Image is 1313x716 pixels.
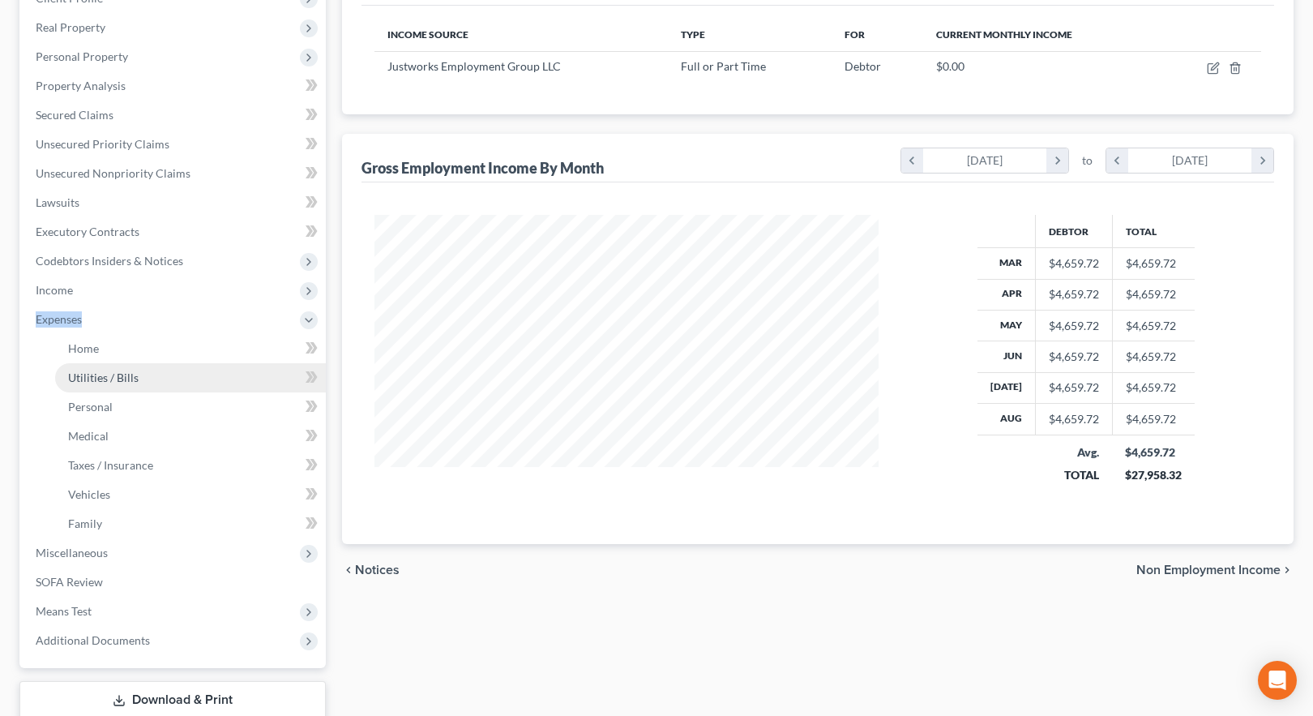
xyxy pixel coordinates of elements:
div: $4,659.72 [1125,444,1182,461]
i: chevron_right [1281,564,1294,577]
span: Taxes / Insurance [68,458,153,472]
button: chevron_left Notices [342,564,400,577]
td: $4,659.72 [1112,310,1195,341]
a: Home [55,334,326,363]
span: Miscellaneous [36,546,108,560]
span: Non Employment Income [1136,564,1281,577]
span: Income Source [387,28,468,41]
span: For [845,28,865,41]
a: Family [55,509,326,538]
span: Justworks Employment Group LLC [387,59,561,73]
span: Expenses [36,312,82,326]
div: $27,958.32 [1125,467,1182,483]
div: $4,659.72 [1049,379,1099,396]
div: $4,659.72 [1049,411,1099,427]
th: Mar [977,248,1036,279]
span: Type [681,28,705,41]
td: $4,659.72 [1112,341,1195,372]
a: Executory Contracts [23,217,326,247]
th: Total [1112,215,1195,247]
a: Taxes / Insurance [55,451,326,480]
div: $4,659.72 [1049,349,1099,365]
div: Open Intercom Messenger [1258,661,1297,700]
th: Debtor [1035,215,1112,247]
td: $4,659.72 [1112,248,1195,279]
span: Utilities / Bills [68,371,139,384]
span: Personal Property [36,49,128,63]
a: SOFA Review [23,568,326,597]
span: Family [68,517,102,530]
span: Unsecured Priority Claims [36,137,169,151]
div: $4,659.72 [1049,255,1099,272]
span: Current Monthly Income [936,28,1072,41]
a: Medical [55,422,326,451]
span: Executory Contracts [36,225,139,238]
a: Utilities / Bills [55,363,326,392]
a: Vehicles [55,480,326,509]
span: Real Property [36,20,105,34]
td: $4,659.72 [1112,279,1195,310]
span: $0.00 [936,59,964,73]
i: chevron_right [1251,148,1273,173]
th: May [977,310,1036,341]
span: Property Analysis [36,79,126,92]
a: Lawsuits [23,188,326,217]
a: Personal [55,392,326,422]
i: chevron_left [342,564,355,577]
span: Full or Part Time [681,59,766,73]
th: Aug [977,404,1036,435]
span: Secured Claims [36,108,113,122]
a: Unsecured Priority Claims [23,130,326,159]
div: [DATE] [923,148,1047,173]
i: chevron_left [901,148,923,173]
div: $4,659.72 [1049,318,1099,334]
div: $4,659.72 [1049,286,1099,302]
span: Personal [68,400,113,414]
th: [DATE] [977,372,1036,403]
td: $4,659.72 [1112,372,1195,403]
td: $4,659.72 [1112,404,1195,435]
th: Jun [977,341,1036,372]
span: Vehicles [68,487,110,501]
span: SOFA Review [36,575,103,589]
div: TOTAL [1048,467,1099,483]
span: Lawsuits [36,195,79,209]
span: Debtor [845,59,881,73]
span: Notices [355,564,400,577]
div: Gross Employment Income By Month [361,158,604,178]
span: Medical [68,429,109,443]
a: Unsecured Nonpriority Claims [23,159,326,188]
a: Secured Claims [23,101,326,130]
span: Unsecured Nonpriority Claims [36,166,190,180]
span: Home [68,341,99,355]
span: Additional Documents [36,633,150,647]
div: Avg. [1048,444,1099,461]
button: Non Employment Income chevron_right [1136,564,1294,577]
th: Apr [977,279,1036,310]
span: Codebtors Insiders & Notices [36,254,183,268]
a: Property Analysis [23,71,326,101]
i: chevron_left [1106,148,1128,173]
span: Income [36,283,73,297]
i: chevron_right [1046,148,1068,173]
span: to [1082,152,1093,169]
div: [DATE] [1128,148,1252,173]
span: Means Test [36,604,92,618]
